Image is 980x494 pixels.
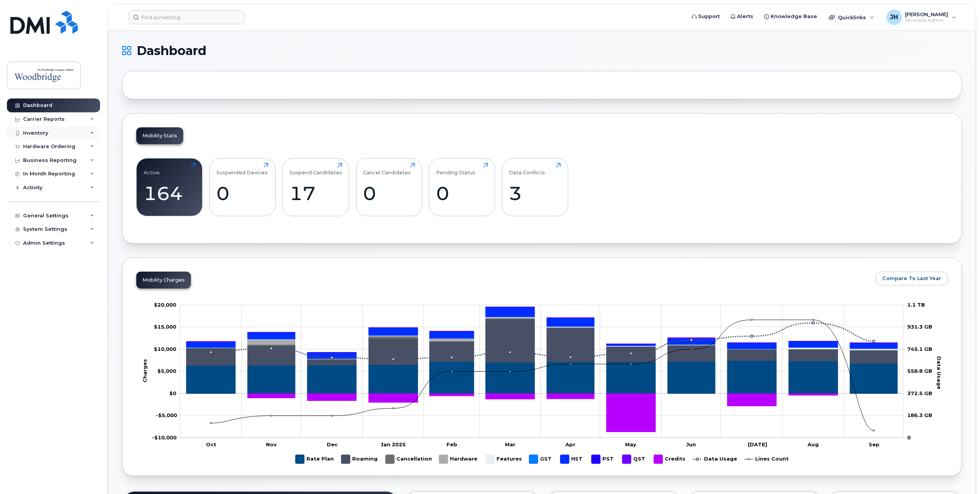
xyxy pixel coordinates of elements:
[341,452,378,467] g: Roaming
[486,452,522,467] g: Features
[137,45,206,57] span: Dashboard
[509,182,561,205] div: 3
[169,390,176,396] tspan: $0
[882,275,941,282] span: Compare To Last Year
[654,452,686,467] g: Credits
[436,163,475,175] div: Pending Status
[144,163,160,175] div: Active
[876,272,948,285] button: Compare To Last Year
[509,163,561,212] a: Data Conflicts3
[592,452,615,467] g: PST
[907,368,932,374] tspan: 558.8 GB
[154,302,176,308] g: $0
[156,412,177,418] g: $0
[142,359,148,382] tspan: Charges
[266,441,277,447] tspan: Nov
[622,452,646,467] g: QST
[156,412,177,418] tspan: -$5,000
[296,452,789,467] g: Legend
[152,434,177,441] tspan: -$10,000
[447,441,457,447] tspan: Feb
[363,182,415,205] div: 0
[625,441,636,447] tspan: May
[748,441,767,447] tspan: [DATE]
[436,182,488,205] div: 0
[907,324,932,330] tspan: 931.3 GB
[505,441,515,447] tspan: Mar
[289,163,342,175] div: Suspend Candidates
[907,434,911,441] tspan: 0
[386,452,432,467] g: Cancellation
[296,452,334,467] g: Rate Plan
[289,163,342,212] a: Suspend Candidates17
[206,441,216,447] tspan: Oct
[363,163,415,212] a: Cancel Candidates0
[509,163,545,175] div: Data Conflicts
[936,356,942,389] tspan: Data Usage
[186,360,898,394] g: Rate Plan
[439,452,478,467] g: Hardware
[144,182,196,205] div: 164
[436,163,488,212] a: Pending Status0
[807,441,819,447] tspan: Aug
[154,302,176,308] tspan: $20,000
[157,368,176,374] tspan: $5,000
[152,434,177,441] g: $0
[216,163,268,212] a: Suspended Devices0
[154,324,176,330] g: $0
[869,441,880,447] tspan: Sep
[565,441,575,447] tspan: Apr
[216,182,268,205] div: 0
[327,441,338,447] tspan: Dec
[154,346,176,352] tspan: $10,000
[744,452,789,467] g: Lines Count
[907,302,925,308] tspan: 1.1 TB
[157,368,176,374] g: $0
[560,452,584,467] g: HST
[154,324,176,330] tspan: $15,000
[186,319,898,365] g: Roaming
[907,390,932,396] tspan: 372.5 GB
[363,163,411,175] div: Cancel Candidates
[154,346,176,352] g: $0
[907,346,932,352] tspan: 745.1 GB
[216,163,268,175] div: Suspended Devices
[907,412,932,418] tspan: 186.3 GB
[289,182,342,205] div: 17
[686,441,696,447] tspan: Jun
[144,163,196,212] a: Active164
[381,441,406,447] tspan: Jan 2025
[529,452,553,467] g: GST
[693,452,737,467] g: Data Usage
